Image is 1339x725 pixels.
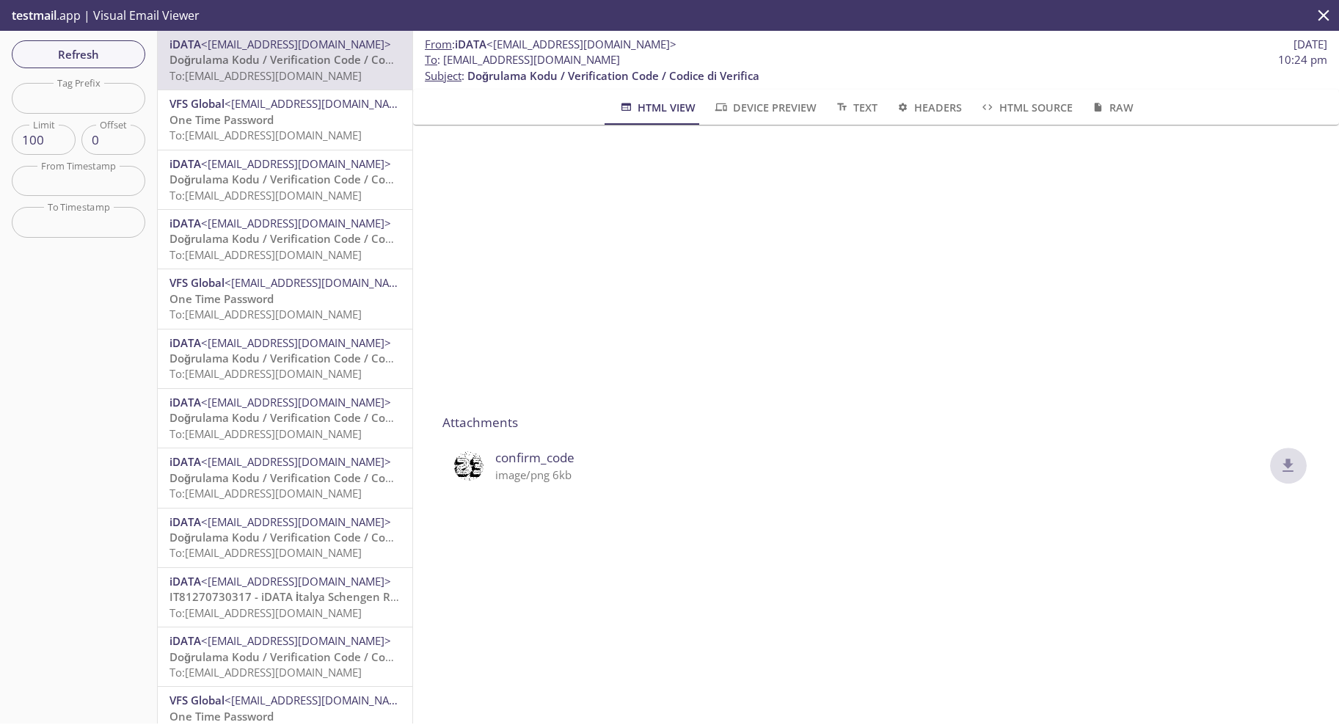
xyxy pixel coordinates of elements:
[442,413,1310,432] p: Attachments
[169,231,461,246] span: Doğrulama Kodu / Verification Code / Codice di Verifica
[1278,52,1327,68] span: 10:24 pm
[169,426,362,441] span: To: [EMAIL_ADDRESS][DOMAIN_NAME]
[425,52,437,67] span: To
[713,98,816,117] span: Device Preview
[495,448,1274,467] span: confirm_code
[169,410,461,425] span: Doğrulama Kodu / Verification Code / Codice di Verifica
[895,98,962,117] span: Headers
[158,627,412,686] div: iDATA<[EMAIL_ADDRESS][DOMAIN_NAME]>Doğrulama Kodu / Verification Code / Codice di VerificaTo:[EMA...
[225,96,415,111] span: <[EMAIL_ADDRESS][DOMAIN_NAME]>
[201,633,391,648] span: <[EMAIL_ADDRESS][DOMAIN_NAME]>
[495,467,1274,483] p: image/png 6kb
[12,7,56,23] span: testmail
[169,37,201,51] span: iDATA
[169,366,362,381] span: To: [EMAIL_ADDRESS][DOMAIN_NAME]
[169,247,362,262] span: To: [EMAIL_ADDRESS][DOMAIN_NAME]
[201,454,391,469] span: <[EMAIL_ADDRESS][DOMAIN_NAME]>
[169,128,362,142] span: To: [EMAIL_ADDRESS][DOMAIN_NAME]
[169,52,461,67] span: Doğrulama Kodu / Verification Code / Codice di Verifica
[455,37,486,51] span: iDATA
[169,156,201,171] span: iDATA
[158,329,412,388] div: iDATA<[EMAIL_ADDRESS][DOMAIN_NAME]>Doğrulama Kodu / Verification Code / Codice di VerificaTo:[EMA...
[158,269,412,328] div: VFS Global<[EMAIL_ADDRESS][DOMAIN_NAME]>One Time PasswordTo:[EMAIL_ADDRESS][DOMAIN_NAME]
[1090,98,1134,117] span: Raw
[169,335,201,350] span: iDATA
[425,37,452,51] span: From
[169,649,461,664] span: Doğrulama Kodu / Verification Code / Codice di Verifica
[158,31,412,90] div: iDATA<[EMAIL_ADDRESS][DOMAIN_NAME]>Doğrulama Kodu / Verification Code / Codice di VerificaTo:[EMA...
[225,275,415,290] span: <[EMAIL_ADDRESS][DOMAIN_NAME]>
[201,574,391,589] span: <[EMAIL_ADDRESS][DOMAIN_NAME]>
[201,395,391,409] span: <[EMAIL_ADDRESS][DOMAIN_NAME]>
[158,150,412,209] div: iDATA<[EMAIL_ADDRESS][DOMAIN_NAME]>Doğrulama Kodu / Verification Code / Codice di VerificaTo:[EMA...
[425,52,620,68] span: : [EMAIL_ADDRESS][DOMAIN_NAME]
[158,90,412,149] div: VFS Global<[EMAIL_ADDRESS][DOMAIN_NAME]>One Time PasswordTo:[EMAIL_ADDRESS][DOMAIN_NAME]
[201,37,391,51] span: <[EMAIL_ADDRESS][DOMAIN_NAME]>
[158,568,412,627] div: iDATA<[EMAIL_ADDRESS][DOMAIN_NAME]>IT81270730317 - iDATA İtalya Schengen Randevu Sistemi - Üyeliğ...
[169,188,362,203] span: To: [EMAIL_ADDRESS][DOMAIN_NAME]
[169,275,225,290] span: VFS Global
[834,98,878,117] span: Text
[425,68,461,83] span: Subject
[169,514,201,529] span: iDATA
[169,470,461,485] span: Doğrulama Kodu / Verification Code / Codice di Verifica
[169,96,225,111] span: VFS Global
[454,451,484,481] img: confirm_code
[979,98,1072,117] span: HTML Source
[158,389,412,448] div: iDATA<[EMAIL_ADDRESS][DOMAIN_NAME]>Doğrulama Kodu / Verification Code / Codice di VerificaTo:[EMA...
[467,68,759,83] span: Doğrulama Kodu / Verification Code / Codice di Verifica
[619,98,696,117] span: HTML View
[169,530,461,544] span: Doğrulama Kodu / Verification Code / Codice di Verifica
[169,68,362,83] span: To: [EMAIL_ADDRESS][DOMAIN_NAME]
[486,37,676,51] span: <[EMAIL_ADDRESS][DOMAIN_NAME]>
[158,210,412,269] div: iDATA<[EMAIL_ADDRESS][DOMAIN_NAME]>Doğrulama Kodu / Verification Code / Codice di VerificaTo:[EMA...
[169,605,362,620] span: To: [EMAIL_ADDRESS][DOMAIN_NAME]
[1270,457,1298,472] a: delete
[169,307,362,321] span: To: [EMAIL_ADDRESS][DOMAIN_NAME]
[425,52,1327,84] p: :
[169,574,201,589] span: iDATA
[1294,37,1327,52] span: [DATE]
[201,335,391,350] span: <[EMAIL_ADDRESS][DOMAIN_NAME]>
[169,709,274,724] span: One Time Password
[169,172,461,186] span: Doğrulama Kodu / Verification Code / Codice di Verifica
[169,112,274,127] span: One Time Password
[169,395,201,409] span: iDATA
[1270,448,1307,484] button: delete
[23,45,134,64] span: Refresh
[425,37,676,52] span: :
[169,589,657,604] span: IT81270730317 - iDATA İtalya Schengen Randevu Sistemi - Üyeliğiniz Başarıyla Oluşturuldu.
[169,351,461,365] span: Doğrulama Kodu / Verification Code / Codice di Verifica
[12,40,145,68] button: Refresh
[169,216,201,230] span: iDATA
[169,633,201,648] span: iDATA
[169,454,201,469] span: iDATA
[169,486,362,500] span: To: [EMAIL_ADDRESS][DOMAIN_NAME]
[169,693,225,707] span: VFS Global
[158,509,412,567] div: iDATA<[EMAIL_ADDRESS][DOMAIN_NAME]>Doğrulama Kodu / Verification Code / Codice di VerificaTo:[EMA...
[158,448,412,507] div: iDATA<[EMAIL_ADDRESS][DOMAIN_NAME]>Doğrulama Kodu / Verification Code / Codice di VerificaTo:[EMA...
[169,545,362,560] span: To: [EMAIL_ADDRESS][DOMAIN_NAME]
[169,291,274,306] span: One Time Password
[201,156,391,171] span: <[EMAIL_ADDRESS][DOMAIN_NAME]>
[201,216,391,230] span: <[EMAIL_ADDRESS][DOMAIN_NAME]>
[169,665,362,680] span: To: [EMAIL_ADDRESS][DOMAIN_NAME]
[225,693,415,707] span: <[EMAIL_ADDRESS][DOMAIN_NAME]>
[201,514,391,529] span: <[EMAIL_ADDRESS][DOMAIN_NAME]>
